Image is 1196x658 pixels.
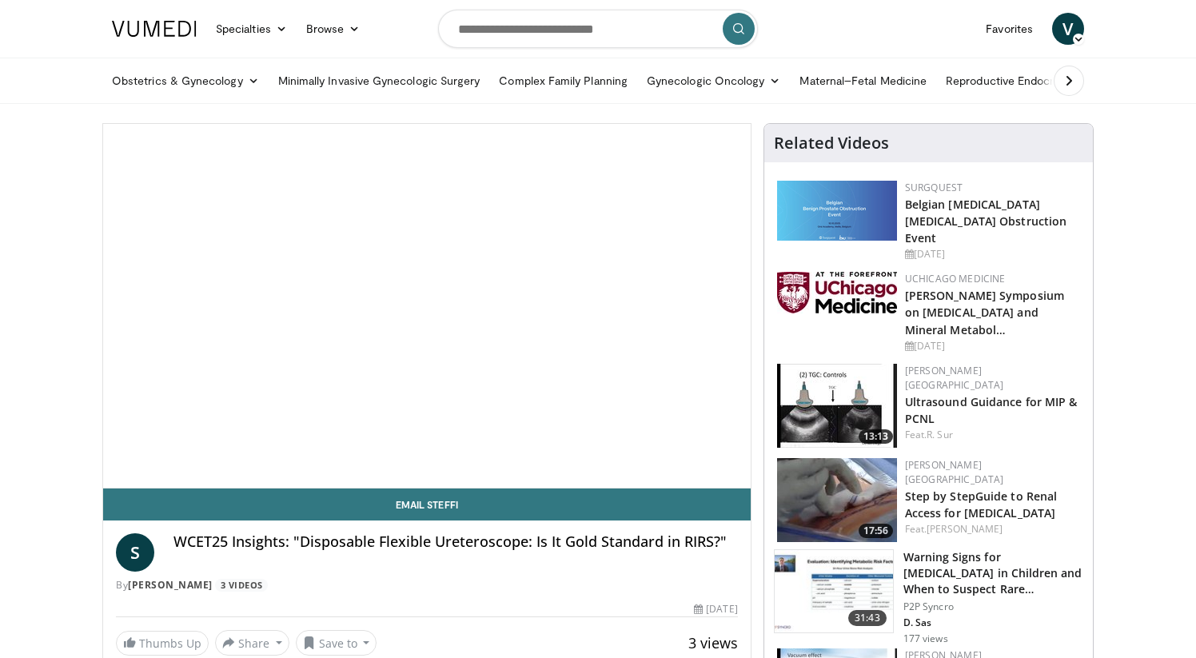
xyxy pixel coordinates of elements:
div: Feat. [905,522,1080,536]
button: Share [215,630,289,656]
a: Step by StepGuide to Renal Access for [MEDICAL_DATA] [905,489,1058,520]
span: 3 views [688,633,738,652]
a: 13:13 [777,364,897,448]
a: Complex Family Planning [489,65,637,97]
a: [PERSON_NAME] [128,578,213,592]
a: 3 Videos [215,579,268,592]
a: Specialties [206,13,297,45]
a: R. Sur [927,428,953,441]
img: 08d442d2-9bc4-4584-b7ef-4efa69e0f34c.png.150x105_q85_autocrop_double_scale_upscale_version-0.2.png [777,181,897,241]
span: 31:43 [848,610,887,626]
p: 177 views [903,632,948,645]
a: [PERSON_NAME] [927,522,1003,536]
a: Favorites [976,13,1043,45]
a: [PERSON_NAME] Symposium on [MEDICAL_DATA] and Mineral Metabol… [905,288,1064,337]
p: P2P Syncro [903,600,1083,613]
a: Minimally Invasive Gynecologic Surgery [269,65,490,97]
img: ae74b246-eda0-4548-a041-8444a00e0b2d.150x105_q85_crop-smart_upscale.jpg [777,364,897,448]
a: Ultrasound Guidance for MIP & PCNL [905,394,1078,426]
a: Belgian [MEDICAL_DATA] [MEDICAL_DATA] Obstruction Event [905,197,1067,245]
a: V [1052,13,1084,45]
a: UChicago Medicine [905,272,1006,285]
img: VuMedi Logo [112,21,197,37]
a: Obstetrics & Gynecology [102,65,269,97]
a: Maternal–Fetal Medicine [790,65,936,97]
button: Save to [296,630,377,656]
a: Gynecologic Oncology [637,65,790,97]
a: 31:43 Warning Signs for [MEDICAL_DATA] in Children and When to Suspect Rare… P2P Syncro D. Sas 17... [774,549,1083,645]
a: Browse [297,13,370,45]
h4: WCET25 Insights: "Disposable Flexible Ureteroscope: Is It Gold Standard in RIRS?" [173,533,738,551]
img: 5f87bdfb-7fdf-48f0-85f3-b6bcda6427bf.jpg.150x105_q85_autocrop_double_scale_upscale_version-0.2.jpg [777,272,897,313]
a: S [116,533,154,572]
a: [PERSON_NAME] [GEOGRAPHIC_DATA] [905,364,1004,392]
div: [DATE] [905,339,1080,353]
div: Feat. [905,428,1080,442]
span: 17:56 [859,524,893,538]
div: [DATE] [694,602,737,616]
h3: Warning Signs for [MEDICAL_DATA] in Children and When to Suspect Rare… [903,549,1083,597]
input: Search topics, interventions [438,10,758,48]
a: [PERSON_NAME] [GEOGRAPHIC_DATA] [905,458,1004,486]
span: 13:13 [859,429,893,444]
h4: Related Videos [774,134,889,153]
video-js: Video Player [103,124,751,489]
p: D. Sas [903,616,1083,629]
div: By [116,578,738,592]
img: be78edef-9c83-4ca4-81c3-bb590ce75b9a.150x105_q85_crop-smart_upscale.jpg [777,458,897,542]
a: Surgquest [905,181,963,194]
div: [DATE] [905,247,1080,261]
a: Thumbs Up [116,631,209,656]
a: Email Steffi [103,489,751,520]
img: b1bc6859-4bdd-4be1-8442-b8b8c53ce8a1.150x105_q85_crop-smart_upscale.jpg [775,550,893,633]
a: 17:56 [777,458,897,542]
